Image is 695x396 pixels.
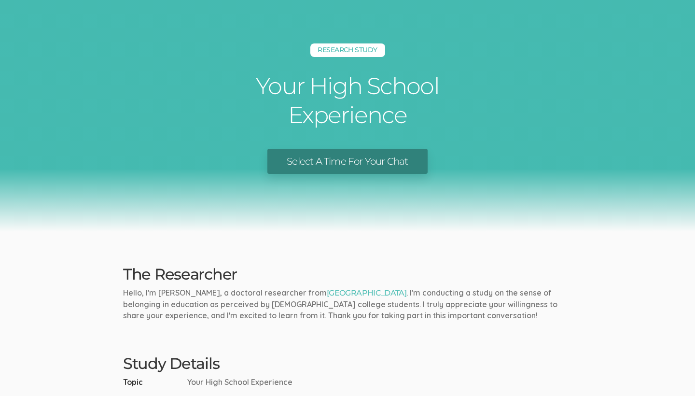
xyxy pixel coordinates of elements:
[203,71,492,129] h1: Your High School Experience
[123,287,572,321] p: Hello, I'm [PERSON_NAME], a doctoral researcher from . I'm conducting a study on the sense of bel...
[310,43,385,57] h5: Research Study
[327,288,406,297] a: [GEOGRAPHIC_DATA]
[187,377,292,388] span: Your High School Experience
[123,355,572,372] h2: Study Details
[123,377,183,388] span: Topic
[267,149,427,174] a: Select A Time For Your Chat
[123,266,572,283] h2: The Researcher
